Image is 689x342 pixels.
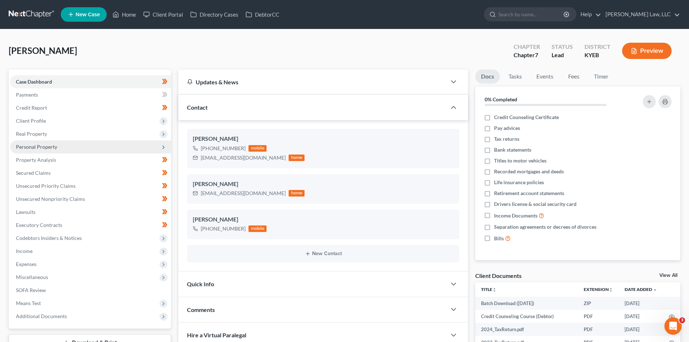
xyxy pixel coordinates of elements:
div: Client Documents [475,272,522,279]
span: Comments [187,306,215,313]
div: Chapter [514,43,540,51]
span: Real Property [16,131,47,137]
div: Status [552,43,573,51]
span: 7 [535,51,538,58]
td: Batch Download ([DATE]) [475,297,578,310]
td: PDF [578,323,619,336]
td: ZIP [578,297,619,310]
span: Recorded mortgages and deeds [494,168,564,175]
div: mobile [248,145,267,152]
a: Directory Cases [187,8,242,21]
a: Property Analysis [10,153,171,166]
span: Tax returns [494,135,519,143]
td: PDF [578,310,619,323]
div: District [584,43,611,51]
span: Contact [187,104,208,111]
strong: 0% Completed [485,96,517,102]
a: Case Dashboard [10,75,171,88]
a: Extensionunfold_more [584,287,613,292]
div: Updates & News [187,78,438,86]
div: [PHONE_NUMBER] [201,145,246,152]
div: [EMAIL_ADDRESS][DOMAIN_NAME] [201,190,286,197]
a: Payments [10,88,171,101]
span: Life insurance policies [494,179,544,186]
a: Credit Report [10,101,171,114]
div: home [289,190,305,197]
a: View All [659,273,677,278]
a: Home [109,8,140,21]
a: Secured Claims [10,166,171,180]
a: Timer [588,69,614,84]
td: [DATE] [619,323,663,336]
div: [PERSON_NAME] [193,215,454,224]
span: SOFA Review [16,287,46,293]
a: Unsecured Priority Claims [10,180,171,193]
div: home [289,155,305,161]
span: Credit Report [16,105,47,111]
span: Additional Documents [16,313,67,319]
span: Codebtors Insiders & Notices [16,235,82,241]
a: Lawsuits [10,206,171,219]
span: Miscellaneous [16,274,48,280]
a: Tasks [503,69,528,84]
td: [DATE] [619,310,663,323]
i: unfold_more [609,288,613,292]
i: expand_more [653,288,657,292]
span: Unsecured Nonpriority Claims [16,196,85,202]
span: Client Profile [16,118,46,124]
span: Hire a Virtual Paralegal [187,332,246,338]
div: mobile [248,225,267,232]
a: Help [577,8,601,21]
span: Unsecured Priority Claims [16,183,76,189]
span: Income Documents [494,212,537,219]
i: unfold_more [492,288,497,292]
div: [PERSON_NAME] [193,180,454,189]
td: [DATE] [619,297,663,310]
div: [PERSON_NAME] [193,135,454,143]
span: Expenses [16,261,37,267]
span: Bank statements [494,146,531,153]
div: Chapter [514,51,540,59]
span: Case Dashboard [16,79,52,85]
a: Unsecured Nonpriority Claims [10,193,171,206]
span: Separation agreements or decrees of divorces [494,223,596,231]
span: Quick Info [187,280,214,287]
a: Events [531,69,559,84]
a: Fees [562,69,585,84]
td: 2024_TaxReturn.pdf [475,323,578,336]
span: Executory Contracts [16,222,62,228]
a: Client Portal [140,8,187,21]
td: Credit Counseling Course (Debtor) [475,310,578,323]
iframe: Intercom live chat [664,317,682,335]
span: Credit Counseling Certificate [494,114,559,121]
span: Secured Claims [16,170,51,176]
a: SOFA Review [10,284,171,297]
span: Retirement account statements [494,190,564,197]
a: Executory Contracts [10,219,171,232]
a: DebtorCC [242,8,283,21]
span: [PERSON_NAME] [9,45,77,56]
button: Preview [622,43,672,59]
span: 3 [679,317,685,323]
span: Income [16,248,33,254]
div: KYEB [584,51,611,59]
span: Bills [494,235,504,242]
span: New Case [76,12,100,17]
span: Payments [16,92,38,98]
span: Pay advices [494,124,520,132]
div: [EMAIL_ADDRESS][DOMAIN_NAME] [201,154,286,161]
span: Lawsuits [16,209,35,215]
span: Titles to motor vehicles [494,157,546,164]
button: New Contact [193,251,454,257]
span: Property Analysis [16,157,56,163]
a: Docs [475,69,500,84]
div: Lead [552,51,573,59]
span: Personal Property [16,144,57,150]
a: [PERSON_NAME] Law, LLC [602,8,680,21]
span: Drivers license & social security card [494,200,577,208]
a: Date Added expand_more [625,287,657,292]
input: Search by name... [498,8,565,21]
span: Means Test [16,300,41,306]
div: [PHONE_NUMBER] [201,225,246,232]
a: Titleunfold_more [481,287,497,292]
